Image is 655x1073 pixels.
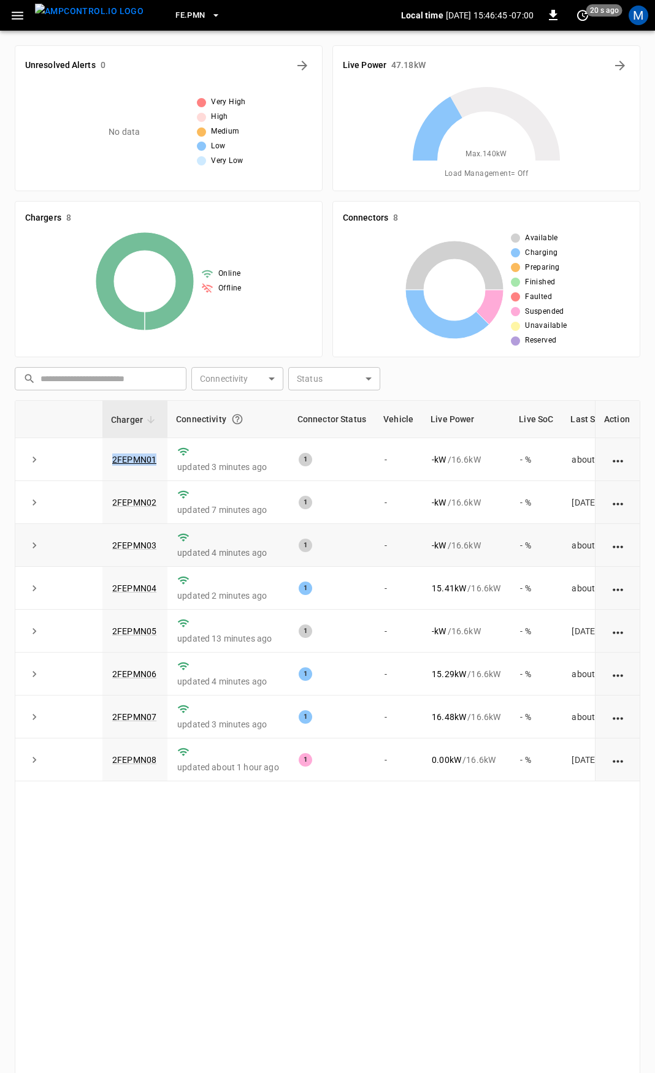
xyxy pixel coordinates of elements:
[299,710,312,724] div: 1
[25,579,44,597] button: expand row
[629,6,648,25] div: profile-icon
[393,211,398,225] h6: 8
[177,590,279,602] p: updated 2 minutes ago
[293,56,312,75] button: All Alerts
[562,567,653,610] td: about 2 hours ago
[432,539,500,552] div: / 16.6 kW
[112,712,156,722] a: 2FEPMN07
[525,232,558,245] span: Available
[177,718,279,730] p: updated 3 minutes ago
[211,140,225,153] span: Low
[211,96,246,108] span: Very High
[432,668,466,680] p: 15.29 kW
[175,9,205,23] span: FE.PMN
[375,696,422,738] td: -
[211,126,239,138] span: Medium
[562,401,653,438] th: Last Session
[112,626,156,636] a: 2FEPMN05
[343,211,388,225] h6: Connectors
[299,582,312,595] div: 1
[176,408,280,430] div: Connectivity
[391,59,426,72] h6: 47.18 kW
[375,653,422,696] td: -
[375,738,422,781] td: -
[432,625,446,637] p: - kW
[432,453,446,466] p: - kW
[211,111,228,123] span: High
[211,155,243,167] span: Very Low
[343,59,386,72] h6: Live Power
[109,126,140,138] p: No data
[610,539,626,552] div: action cell options
[465,148,507,161] span: Max. 140 kW
[375,481,422,524] td: -
[177,504,279,516] p: updated 7 minutes ago
[432,496,500,509] div: / 16.6 kW
[25,59,96,72] h6: Unresolved Alerts
[112,455,156,464] a: 2FEPMN01
[66,211,71,225] h6: 8
[299,496,312,509] div: 1
[510,738,562,781] td: - %
[177,547,279,559] p: updated 4 minutes ago
[525,320,567,332] span: Unavailable
[299,624,312,638] div: 1
[299,753,312,767] div: 1
[510,481,562,524] td: - %
[525,247,557,259] span: Charging
[112,540,156,550] a: 2FEPMN03
[177,461,279,473] p: updated 3 minutes ago
[432,711,466,723] p: 16.48 kW
[610,453,626,466] div: action cell options
[525,276,555,289] span: Finished
[510,438,562,481] td: - %
[25,622,44,640] button: expand row
[510,610,562,653] td: - %
[432,453,500,466] div: / 16.6 kW
[25,665,44,683] button: expand row
[562,438,653,481] td: about [DATE]
[218,268,240,280] span: Online
[562,481,653,524] td: [DATE]
[573,6,592,25] button: set refresh interval
[111,412,159,427] span: Charger
[177,632,279,645] p: updated 13 minutes ago
[562,610,653,653] td: [DATE]
[375,610,422,653] td: -
[375,567,422,610] td: -
[299,667,312,681] div: 1
[510,696,562,738] td: - %
[422,401,510,438] th: Live Power
[25,708,44,726] button: expand row
[218,282,242,295] span: Offline
[525,291,552,303] span: Faulted
[25,211,61,225] h6: Chargers
[25,536,44,555] button: expand row
[112,755,156,765] a: 2FEPMN08
[375,438,422,481] td: -
[610,668,626,680] div: action cell options
[510,567,562,610] td: - %
[562,738,653,781] td: [DATE]
[610,711,626,723] div: action cell options
[299,539,312,552] div: 1
[432,754,500,766] div: / 16.6 kW
[299,453,312,466] div: 1
[586,4,622,17] span: 20 s ago
[25,450,44,469] button: expand row
[177,761,279,773] p: updated about 1 hour ago
[610,625,626,637] div: action cell options
[177,675,279,688] p: updated 4 minutes ago
[112,583,156,593] a: 2FEPMN04
[525,262,560,274] span: Preparing
[595,401,640,438] th: Action
[432,625,500,637] div: / 16.6 kW
[289,401,375,438] th: Connector Status
[112,498,156,507] a: 2FEPMN02
[510,401,562,438] th: Live SoC
[510,524,562,567] td: - %
[432,754,461,766] p: 0.00 kW
[510,653,562,696] td: - %
[170,4,226,28] button: FE.PMN
[101,59,105,72] h6: 0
